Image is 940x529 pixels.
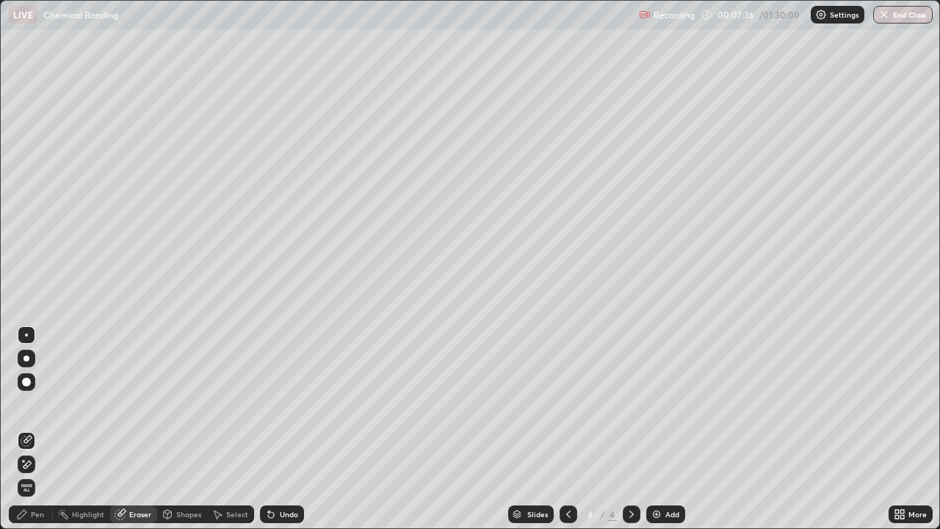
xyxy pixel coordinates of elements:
div: Shapes [176,511,201,518]
div: More [908,511,927,518]
img: class-settings-icons [815,9,827,21]
div: Eraser [129,511,151,518]
img: add-slide-button [651,508,662,520]
div: Pen [31,511,44,518]
p: Chemical Bonding [43,9,118,21]
div: 4 [608,508,617,521]
div: 4 [583,510,598,519]
div: Undo [280,511,298,518]
img: end-class-cross [878,9,890,21]
span: Erase all [18,483,35,492]
div: Select [226,511,248,518]
div: / [601,510,605,519]
div: Highlight [72,511,104,518]
p: Settings [830,11,858,18]
div: Add [665,511,679,518]
p: Recording [654,10,695,21]
button: End Class [873,6,933,24]
img: recording.375f2c34.svg [639,9,651,21]
p: LIVE [13,9,33,21]
div: Slides [527,511,548,518]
